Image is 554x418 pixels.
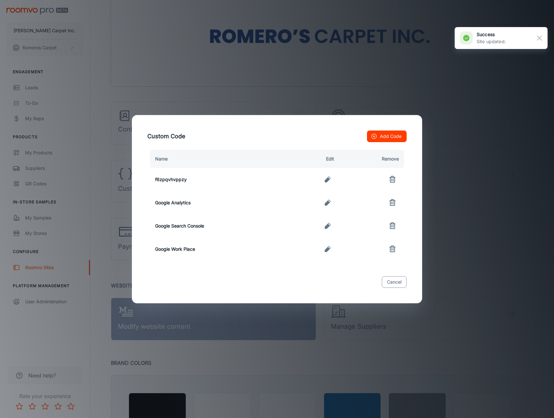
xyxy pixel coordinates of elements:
td: f6zpqvhvppzy [147,168,287,191]
button: Add Code [367,131,407,142]
th: Remove [339,150,407,168]
button: Cancel [382,276,407,288]
h6: success [477,31,506,38]
th: Name [147,150,287,168]
h2: Custom Code [140,123,414,150]
td: Google Analytics [147,191,287,214]
p: Site updated. [477,38,506,45]
td: Google Search Console [147,214,287,238]
td: Google Work Place [147,238,287,261]
th: Edit [287,150,339,168]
